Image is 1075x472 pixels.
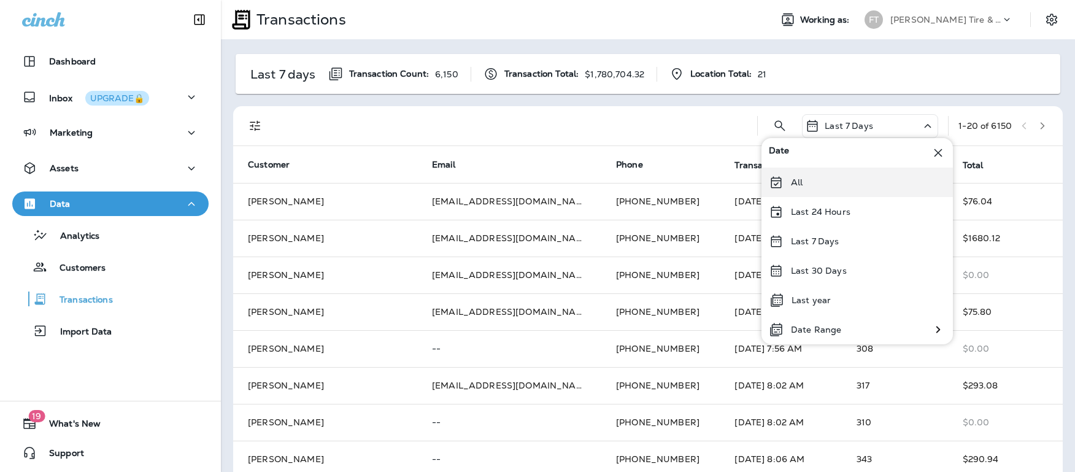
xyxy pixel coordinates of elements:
[12,192,209,216] button: Data
[769,145,790,160] span: Date
[243,114,268,138] button: Filters
[865,10,883,29] div: FT
[720,293,842,330] td: [DATE] 7:51 AM
[857,343,873,354] span: 308
[948,220,1063,257] td: $1680.12
[758,69,766,79] p: 21
[963,160,1000,171] span: Total
[432,417,587,427] p: --
[601,330,720,367] td: [PHONE_NUMBER]
[233,404,417,441] td: [PERSON_NAME]
[948,367,1063,404] td: $293.08
[585,69,644,79] p: $1,780,704.32
[12,85,209,109] button: InboxUPGRADE🔒
[601,257,720,293] td: [PHONE_NUMBER]
[791,266,847,276] p: Last 30 Days
[50,199,71,209] p: Data
[963,160,984,171] span: Total
[792,295,831,305] p: Last year
[90,94,144,103] div: UPGRADE🔒
[720,257,842,293] td: [DATE] 7:51 AM
[12,318,209,344] button: Import Data
[791,325,841,335] p: Date Range
[12,286,209,312] button: Transactions
[825,121,873,131] p: Last 7 Days
[720,183,842,220] td: [DATE] 7:50 AM
[233,183,417,220] td: [PERSON_NAME]
[890,15,1001,25] p: [PERSON_NAME] Tire & Auto Service
[417,220,601,257] td: [EMAIL_ADDRESS][DOMAIN_NAME]
[601,220,720,257] td: [PHONE_NUMBER]
[1041,9,1063,31] button: Settings
[233,367,417,404] td: [PERSON_NAME]
[504,69,579,79] span: Transaction Total:
[791,207,850,217] p: Last 24 Hours
[601,183,720,220] td: [PHONE_NUMBER]
[12,254,209,280] button: Customers
[791,236,839,246] p: Last 7 Days
[857,380,869,391] span: 317
[857,417,871,428] span: 310
[12,411,209,436] button: 19What's New
[248,159,290,170] span: Customer
[417,257,601,293] td: [EMAIL_ADDRESS][DOMAIN_NAME]
[349,69,430,79] span: Transaction Count:
[233,220,417,257] td: [PERSON_NAME]
[417,293,601,330] td: [EMAIL_ADDRESS][DOMAIN_NAME]
[37,448,84,463] span: Support
[958,121,1012,131] div: 1 - 20 of 6150
[948,183,1063,220] td: $76.04
[857,454,872,465] span: 343
[47,295,113,306] p: Transactions
[800,15,852,25] span: Working as:
[963,417,1048,427] p: $0.00
[233,293,417,330] td: [PERSON_NAME]
[948,293,1063,330] td: $75.80
[49,56,96,66] p: Dashboard
[85,91,149,106] button: UPGRADE🔒
[12,156,209,180] button: Assets
[12,49,209,74] button: Dashboard
[49,91,149,104] p: Inbox
[601,404,720,441] td: [PHONE_NUMBER]
[720,330,842,367] td: [DATE] 7:56 AM
[720,404,842,441] td: [DATE] 8:02 AM
[47,263,106,274] p: Customers
[734,160,822,171] span: Transaction Date
[417,183,601,220] td: [EMAIL_ADDRESS][DOMAIN_NAME]
[233,330,417,367] td: [PERSON_NAME]
[601,293,720,330] td: [PHONE_NUMBER]
[432,344,587,354] p: --
[28,410,45,422] span: 19
[48,231,99,242] p: Analytics
[690,69,752,79] span: Location Total:
[48,327,112,338] p: Import Data
[963,270,1048,280] p: $0.00
[435,69,458,79] p: 6,150
[12,441,209,465] button: Support
[791,177,803,187] p: All
[12,222,209,248] button: Analytics
[37,419,101,433] span: What's New
[616,159,643,170] span: Phone
[417,367,601,404] td: [EMAIL_ADDRESS][DOMAIN_NAME]
[963,344,1048,354] p: $0.00
[250,69,316,79] p: Last 7 days
[50,128,93,137] p: Marketing
[233,257,417,293] td: [PERSON_NAME]
[252,10,346,29] p: Transactions
[720,220,842,257] td: [DATE] 7:51 AM
[768,114,792,138] button: Search Transactions
[734,160,806,171] span: Transaction Date
[432,454,587,464] p: --
[601,367,720,404] td: [PHONE_NUMBER]
[50,163,79,173] p: Assets
[182,7,217,32] button: Collapse Sidebar
[12,120,209,145] button: Marketing
[720,367,842,404] td: [DATE] 8:02 AM
[432,159,455,170] span: Email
